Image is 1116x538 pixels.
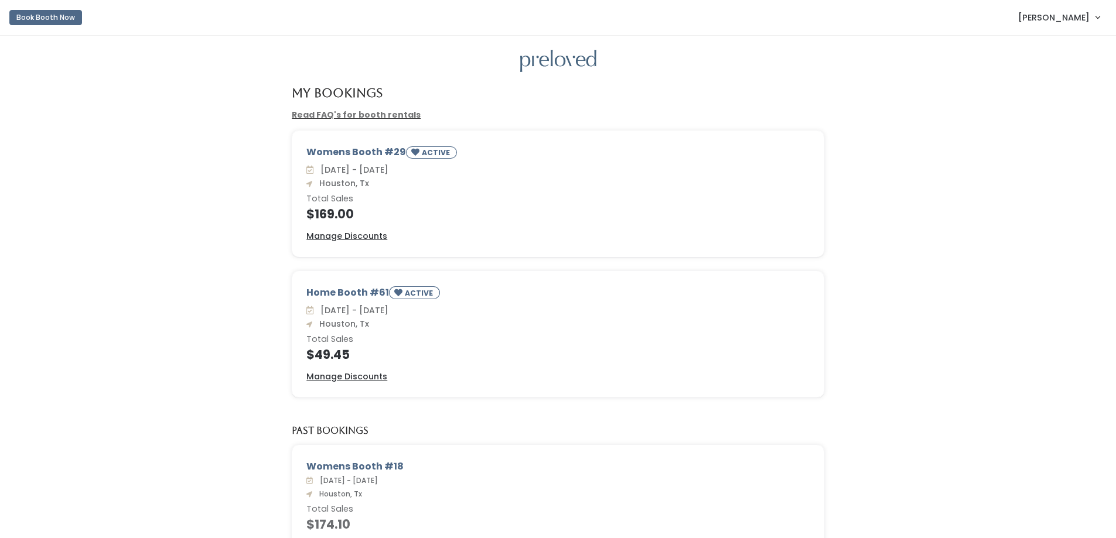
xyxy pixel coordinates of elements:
u: Manage Discounts [306,371,387,382]
span: [DATE] - [DATE] [316,304,388,316]
small: ACTIVE [405,288,435,298]
a: [PERSON_NAME] [1006,5,1111,30]
h5: Past Bookings [292,426,368,436]
a: Book Booth Now [9,5,82,30]
h4: $169.00 [306,207,810,221]
h6: Total Sales [306,505,810,514]
div: Womens Booth #29 [306,145,810,163]
span: Houston, Tx [315,177,369,189]
button: Book Booth Now [9,10,82,25]
span: [PERSON_NAME] [1018,11,1090,24]
a: Manage Discounts [306,230,387,242]
h4: $174.10 [306,518,810,531]
span: Houston, Tx [315,489,362,499]
h4: $49.45 [306,348,810,361]
div: Home Booth #61 [306,286,810,304]
small: ACTIVE [422,148,452,157]
h6: Total Sales [306,194,810,204]
a: Read FAQ's for booth rentals [292,109,421,121]
a: Manage Discounts [306,371,387,383]
div: Womens Booth #18 [306,460,810,474]
span: Houston, Tx [315,318,369,330]
h4: My Bookings [292,86,383,100]
span: [DATE] - [DATE] [316,164,388,176]
span: [DATE] - [DATE] [315,475,378,485]
img: preloved logo [520,50,596,73]
h6: Total Sales [306,335,810,344]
